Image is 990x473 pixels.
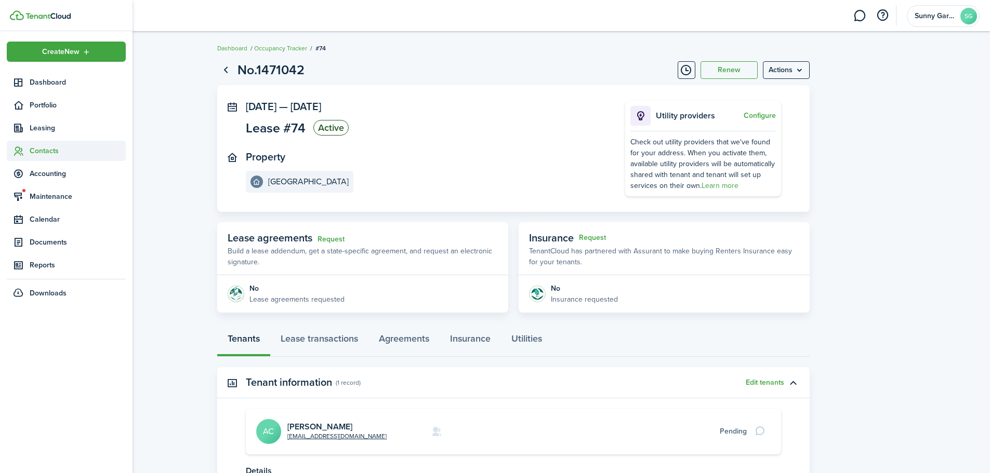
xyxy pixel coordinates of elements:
panel-main-title: Property [246,151,285,163]
a: Reports [7,255,126,275]
span: Sunny Garden LLC [915,12,956,20]
a: Lease transactions [270,326,368,357]
a: [EMAIL_ADDRESS][DOMAIN_NAME] [287,431,387,441]
p: Insurance requested [551,294,618,305]
a: [PERSON_NAME] [287,421,352,433]
span: Lease #74 [246,121,306,134]
p: Lease agreements requested [249,294,345,305]
a: Dashboard [217,44,247,53]
a: Insurance [440,326,501,357]
div: No [551,283,618,294]
div: Pending [720,426,747,437]
span: Create New [42,48,80,56]
img: TenantCloud [25,13,71,19]
p: Build a lease addendum, get a state-specific agreement, and request an electronic signature. [228,246,498,267]
div: No [249,283,345,294]
span: Documents [30,237,126,248]
h1: No.1471042 [237,60,305,80]
a: Occupancy Tracker [254,44,307,53]
span: Maintenance [30,191,126,202]
button: Open menu [763,61,810,79]
button: Request [579,234,606,242]
e-details-info-title: [GEOGRAPHIC_DATA] [268,177,349,186]
span: Calendar [30,214,126,225]
avatar-text: SG [960,8,977,24]
span: Insurance [529,230,574,246]
button: Open resource center [874,7,891,24]
span: [DATE] [246,99,276,114]
span: Lease agreements [228,230,312,246]
div: Check out utility providers that we've found for your address. When you activate them, available ... [630,137,776,191]
span: Reports [30,260,126,271]
span: Contacts [30,145,126,156]
span: Portfolio [30,100,126,111]
span: Accounting [30,168,126,179]
avatar-text: AC [256,419,281,444]
a: Dashboard [7,72,126,92]
img: Agreement e-sign [228,286,244,302]
a: Request [318,235,345,244]
img: Insurance protection [529,286,546,302]
span: [DATE] [291,99,321,114]
span: #74 [315,44,326,53]
menu-btn: Actions [763,61,810,79]
button: Edit tenants [746,379,784,387]
button: Configure [744,112,776,120]
a: Learn more [702,180,738,191]
a: Go back [217,61,235,79]
button: Open menu [7,42,126,62]
button: Toggle accordion [784,374,802,391]
span: Downloads [30,288,67,299]
panel-main-title: Tenant information [246,376,332,388]
a: Messaging [850,3,869,29]
span: Leasing [30,123,126,133]
button: Timeline [678,61,695,79]
a: Utilities [501,326,552,357]
span: — [279,99,288,114]
p: TenantCloud has partnered with Assurant to make buying Renters Insurance easy for your tenants. [529,246,799,267]
status: Active [313,120,349,136]
button: Renew [701,61,758,79]
span: Dashboard [30,77,126,88]
img: TenantCloud [10,10,24,20]
a: Agreements [368,326,440,357]
panel-main-subtitle: (1 record) [336,378,361,387]
p: Utility providers [656,110,741,122]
